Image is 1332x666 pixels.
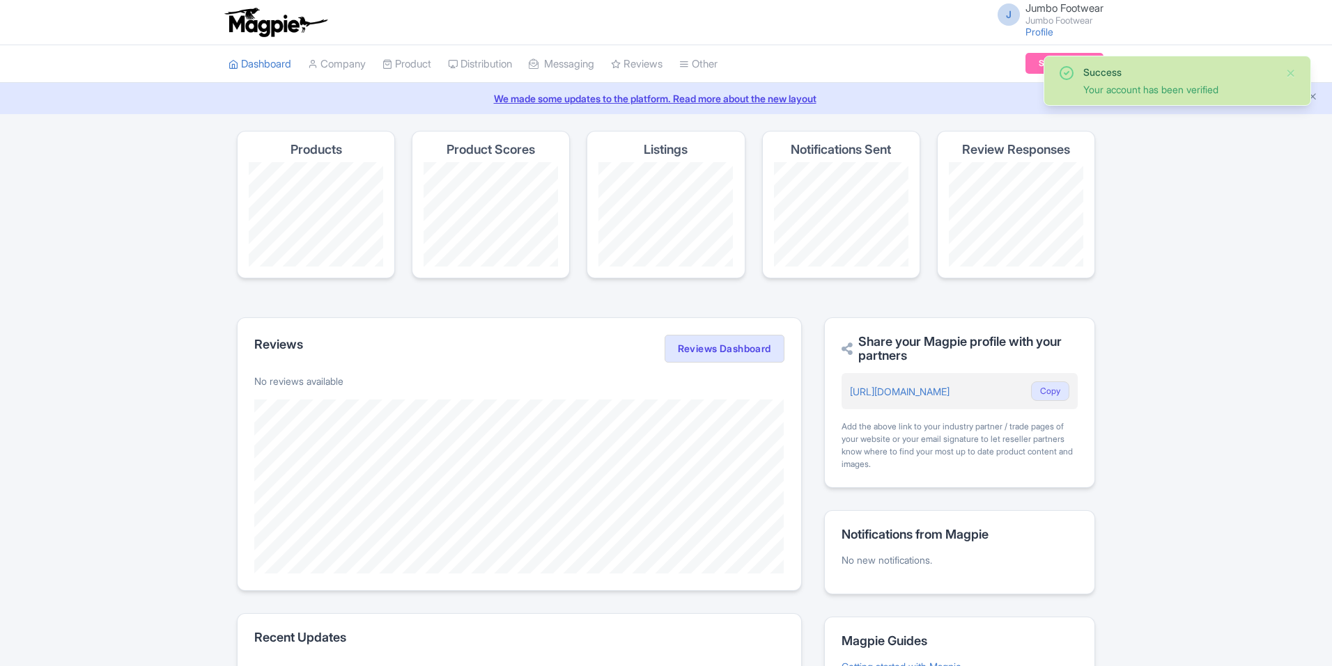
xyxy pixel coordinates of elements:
a: Profile [1025,26,1053,38]
button: Close [1285,65,1296,81]
a: Other [679,45,718,84]
a: Messaging [529,45,594,84]
div: Add the above link to your industry partner / trade pages of your website or your email signature... [842,420,1078,470]
div: Your account has been verified [1083,82,1274,97]
button: Copy [1031,381,1069,401]
h2: Share your Magpie profile with your partners [842,335,1078,363]
h4: Notifications Sent [791,143,891,157]
a: Distribution [448,45,512,84]
h4: Products [291,143,342,157]
h2: Reviews [254,338,303,351]
div: Success [1083,65,1274,79]
button: Close announcement [1308,90,1318,106]
a: [URL][DOMAIN_NAME] [850,386,950,397]
h2: Recent Updates [254,631,784,644]
a: Subscription [1025,53,1103,74]
p: No new notifications. [842,553,1078,567]
small: Jumbo Footwear [1025,16,1103,25]
a: We made some updates to the platform. Read more about the new layout [8,91,1324,106]
a: Reviews Dashboard [665,335,784,363]
img: logo-ab69f6fb50320c5b225c76a69d11143b.png [222,7,330,38]
a: J Jumbo Footwear Jumbo Footwear [989,3,1103,25]
h4: Listings [644,143,688,157]
h2: Notifications from Magpie [842,528,1078,541]
h4: Product Scores [447,143,535,157]
h2: Magpie Guides [842,634,1078,648]
span: Jumbo Footwear [1025,1,1103,15]
h4: Review Responses [962,143,1070,157]
a: Product [382,45,431,84]
a: Reviews [611,45,663,84]
a: Company [308,45,366,84]
span: J [998,3,1020,26]
a: Dashboard [229,45,291,84]
p: No reviews available [254,374,784,388]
